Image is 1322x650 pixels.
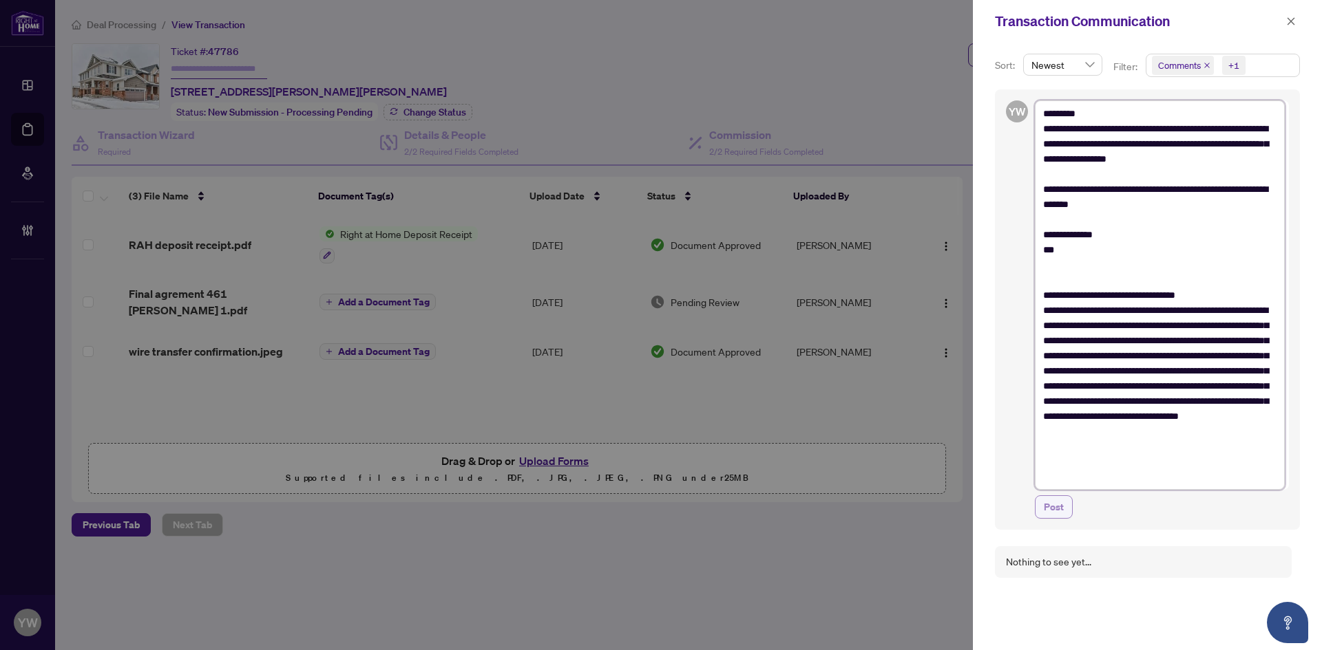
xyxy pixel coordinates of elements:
button: Post [1035,495,1073,519]
span: Newest [1031,54,1094,75]
p: Filter: [1113,59,1140,74]
div: +1 [1228,58,1239,72]
span: YW [1009,103,1026,120]
button: Open asap [1267,602,1308,643]
div: Nothing to see yet... [1006,554,1091,570]
span: close [1204,62,1210,69]
div: Transaction Communication [995,11,1282,32]
span: Post [1044,496,1064,518]
p: Sort: [995,58,1018,73]
span: Comments [1158,58,1201,72]
span: close [1286,17,1296,26]
span: Comments [1152,56,1214,75]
